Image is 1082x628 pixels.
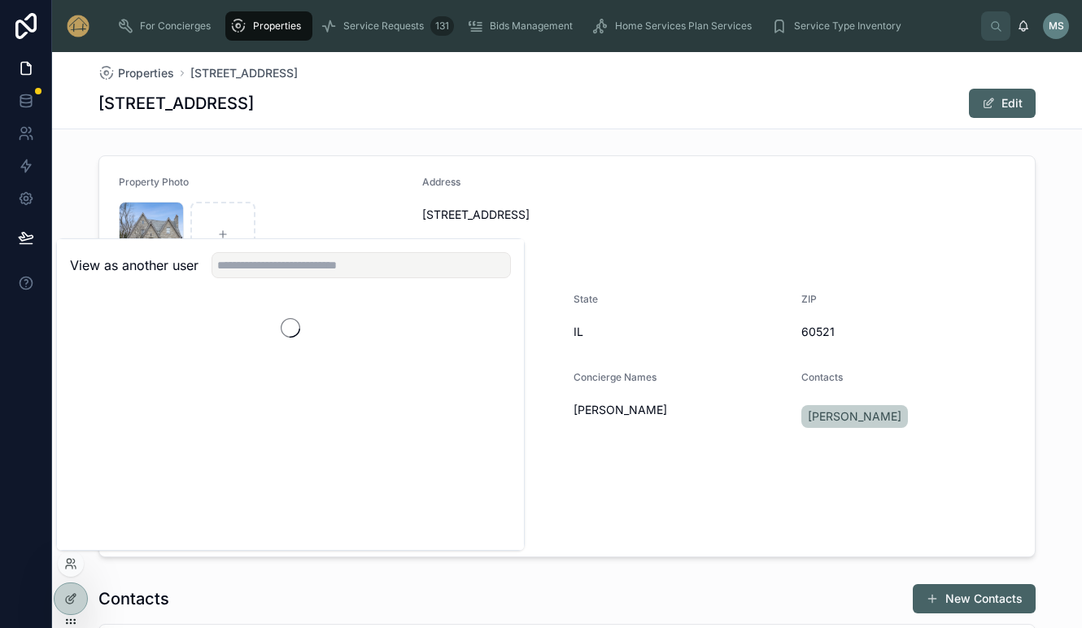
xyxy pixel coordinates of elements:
[801,324,1016,340] span: 60521
[119,176,189,188] span: Property Photo
[253,20,301,33] span: Properties
[801,371,843,383] span: Contacts
[343,20,424,33] span: Service Requests
[225,11,312,41] a: Properties
[65,13,91,39] img: App logo
[462,11,584,41] a: Bids Management
[574,371,657,383] span: Concierge Names
[118,65,174,81] span: Properties
[1049,20,1064,33] span: MS
[430,16,454,36] div: 131
[766,11,913,41] a: Service Type Inventory
[422,176,460,188] span: Address
[574,402,788,418] span: [PERSON_NAME]
[801,293,817,305] span: ZIP
[104,8,981,44] div: scrollable content
[98,587,169,610] h1: Contacts
[794,20,901,33] span: Service Type Inventory
[587,11,763,41] a: Home Services Plan Services
[422,207,864,223] span: [STREET_ADDRESS]
[574,324,788,340] span: IL
[112,11,222,41] a: For Concierges
[808,408,901,425] span: [PERSON_NAME]
[190,65,298,81] a: [STREET_ADDRESS]
[615,20,752,33] span: Home Services Plan Services
[969,89,1036,118] button: Edit
[98,65,174,81] a: Properties
[801,405,908,428] a: [PERSON_NAME]
[70,255,199,275] h2: View as another user
[490,20,573,33] span: Bids Management
[140,20,211,33] span: For Concierges
[316,11,459,41] a: Service Requests131
[913,584,1036,613] button: New Contacts
[98,92,254,115] h1: [STREET_ADDRESS]
[574,293,598,305] span: State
